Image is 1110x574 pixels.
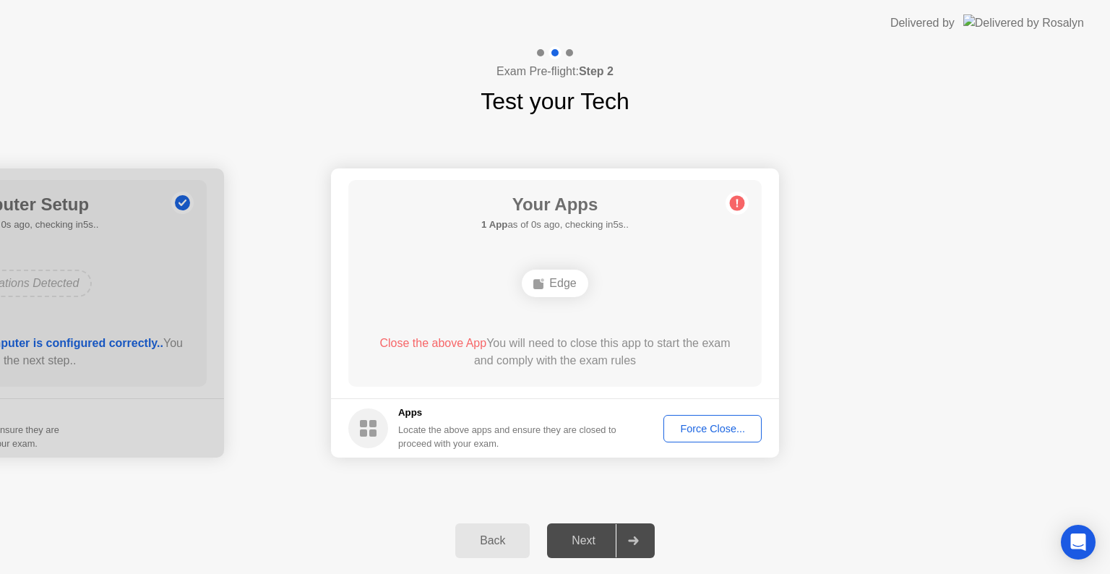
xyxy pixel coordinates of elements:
button: Next [547,523,655,558]
div: Next [551,534,616,547]
h5: as of 0s ago, checking in5s.. [481,218,629,232]
h4: Exam Pre-flight: [496,63,614,80]
b: Step 2 [579,65,614,77]
div: You will need to close this app to start the exam and comply with the exam rules [369,335,741,369]
button: Force Close... [663,415,762,442]
div: Delivered by [890,14,955,32]
h1: Test your Tech [481,84,629,119]
div: Locate the above apps and ensure they are closed to proceed with your exam. [398,423,617,450]
div: Edge [522,270,588,297]
img: Delivered by Rosalyn [963,14,1084,31]
div: Back [460,534,525,547]
div: Open Intercom Messenger [1061,525,1096,560]
span: Close the above App [379,337,486,349]
button: Back [455,523,530,558]
div: Force Close... [668,423,757,434]
h1: Your Apps [481,192,629,218]
h5: Apps [398,406,617,420]
b: 1 App [481,219,507,230]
